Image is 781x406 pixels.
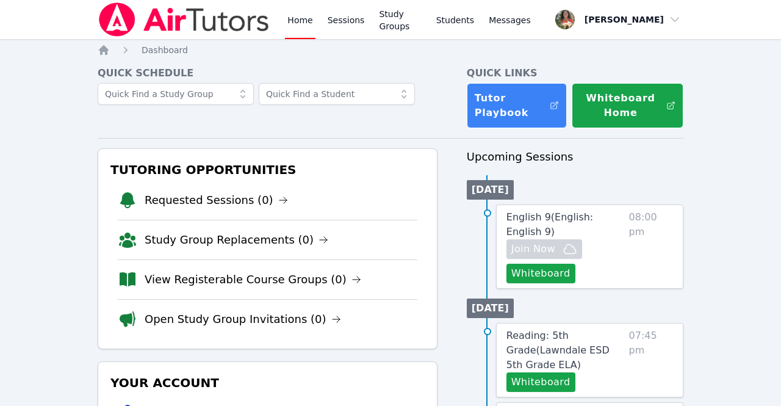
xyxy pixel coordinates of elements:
[98,44,683,56] nav: Breadcrumb
[511,242,555,256] span: Join Now
[145,311,341,328] a: Open Study Group Invitations (0)
[572,83,683,128] button: Whiteboard Home
[98,83,254,105] input: Quick Find a Study Group
[145,231,328,248] a: Study Group Replacements (0)
[489,14,531,26] span: Messages
[98,66,437,81] h4: Quick Schedule
[259,83,415,105] input: Quick Find a Student
[467,66,683,81] h4: Quick Links
[98,2,270,37] img: Air Tutors
[506,239,582,259] button: Join Now
[142,44,188,56] a: Dashboard
[629,210,673,283] span: 08:00 pm
[506,210,624,239] a: English 9(English: English 9)
[108,159,427,181] h3: Tutoring Opportunities
[145,192,288,209] a: Requested Sessions (0)
[467,299,514,318] li: [DATE]
[467,83,567,128] a: Tutor Playbook
[142,45,188,55] span: Dashboard
[629,328,673,392] span: 07:45 pm
[506,328,624,372] a: Reading: 5th Grade(Lawndale ESD 5th Grade ELA)
[145,271,361,288] a: View Registerable Course Groups (0)
[506,211,593,237] span: English 9 ( English: English 9 )
[506,264,575,283] button: Whiteboard
[506,330,610,371] span: Reading: 5th Grade ( Lawndale ESD 5th Grade ELA )
[467,180,514,200] li: [DATE]
[108,372,427,394] h3: Your Account
[506,372,575,392] button: Whiteboard
[467,148,683,165] h3: Upcoming Sessions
